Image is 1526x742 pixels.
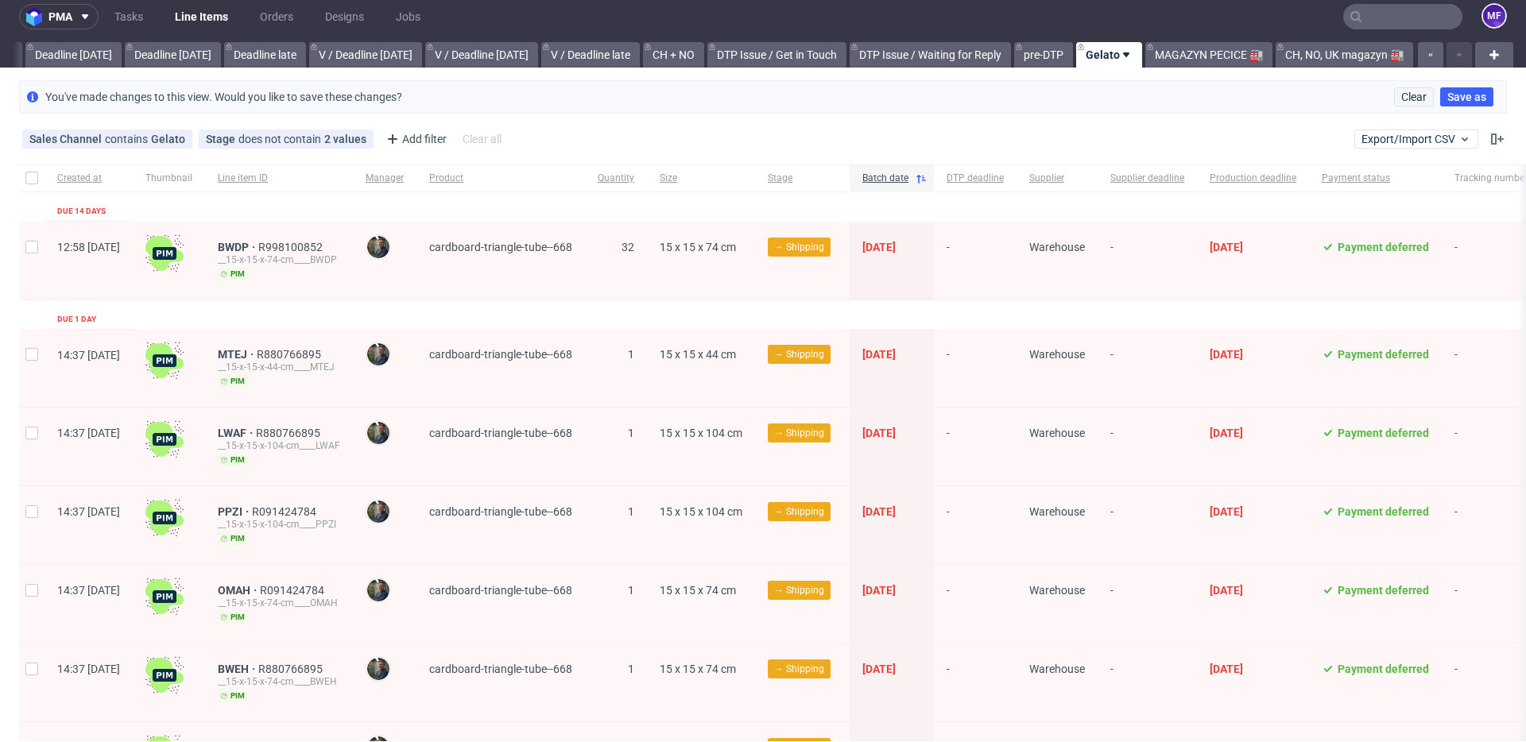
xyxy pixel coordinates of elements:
span: → Shipping [774,347,824,361]
div: 2 values [324,133,366,145]
a: PPZI [218,505,252,518]
a: Deadline late [224,42,306,68]
img: wHgJFi1I6lmhQAAAABJRU5ErkJggg== [145,656,184,694]
span: Supplier deadline [1110,172,1184,185]
span: 12:58 [DATE] [57,241,120,253]
span: cardboard-triangle-tube--668 [429,663,572,675]
div: __15-x-15-x-74-cm____OMAH [218,597,340,609]
span: DTP deadline [947,172,1004,185]
img: logo [26,8,48,26]
span: 1 [628,348,634,361]
span: Warehouse [1029,505,1085,518]
span: [DATE] [1210,241,1243,253]
span: - [1110,584,1184,624]
img: Maciej Sobola [367,579,389,601]
span: Quantity [598,172,634,185]
span: Manager [366,172,404,185]
span: Clear [1401,91,1427,102]
div: __15-x-15-x-74-cm____BWDP [218,253,340,266]
span: 1 [628,427,634,439]
span: Created at [57,172,120,185]
a: OMAH [218,584,260,597]
span: Line item ID [218,172,340,185]
p: You've made changes to this view. Would you like to save these changes? [45,89,402,105]
span: Batch date [862,172,908,185]
a: R880766895 [256,427,323,439]
span: Size [660,172,742,185]
span: - [1110,241,1184,280]
a: DTP Issue / Waiting for Reply [850,42,1011,68]
a: LWAF [218,427,256,439]
a: Jobs [386,4,430,29]
span: → Shipping [774,504,824,519]
span: Supplier [1029,172,1085,185]
span: does not contain [238,133,324,145]
span: Warehouse [1029,584,1085,597]
span: - [947,663,1004,702]
span: Payment deferred [1338,663,1429,675]
span: - [1110,505,1184,545]
a: R998100852 [258,241,326,253]
span: cardboard-triangle-tube--668 [429,427,572,439]
a: Deadline [DATE] [25,42,122,68]
span: [DATE] [1210,348,1243,361]
span: [DATE] [1210,663,1243,675]
img: wHgJFi1I6lmhQAAAABJRU5ErkJggg== [145,342,184,380]
span: BWDP [218,241,258,253]
span: pim [218,611,248,624]
span: - [947,505,1004,545]
img: Maciej Sobola [367,658,389,680]
img: wHgJFi1I6lmhQAAAABJRU5ErkJggg== [145,499,184,537]
span: 14:37 [DATE] [57,349,120,361]
span: - [1110,348,1184,388]
div: __15-x-15-x-104-cm____LWAF [218,439,340,452]
div: __15-x-15-x-74-cm____BWEH [218,675,340,688]
span: Payment deferred [1338,241,1429,253]
span: Warehouse [1029,348,1085,361]
span: [DATE] [862,584,896,597]
span: 14:37 [DATE] [57,663,120,675]
span: → Shipping [774,240,824,254]
span: Payment deferred [1338,505,1429,518]
a: MAGAZYN PECICE 🏭 [1145,42,1272,68]
span: 15 x 15 x 74 cm [660,663,736,675]
button: Save as [1440,87,1493,106]
span: [DATE] [862,241,896,253]
span: 15 x 15 x 74 cm [660,584,736,597]
button: Export/Import CSV [1354,129,1478,149]
span: 14:37 [DATE] [57,505,120,518]
div: __15-x-15-x-104-cm____PPZI [218,518,340,531]
div: Due 1 day [57,313,96,326]
span: Warehouse [1029,663,1085,675]
span: cardboard-triangle-tube--668 [429,505,572,518]
a: CH, NO, UK magazyn 🏭 [1276,42,1413,68]
div: __15-x-15-x-44-cm____MTEJ [218,361,340,373]
span: BWEH [218,663,258,675]
span: - [947,241,1004,280]
span: pim [218,532,248,545]
span: pim [218,454,248,466]
img: Maciej Sobola [367,236,389,258]
span: [DATE] [1210,584,1243,597]
span: Export/Import CSV [1361,133,1471,145]
span: 15 x 15 x 44 cm [660,348,736,361]
span: 14:37 [DATE] [57,584,120,597]
a: Line Items [165,4,238,29]
span: [DATE] [1210,427,1243,439]
span: 32 [622,241,634,253]
span: R880766895 [258,663,326,675]
a: R091424784 [252,505,320,518]
span: [DATE] [862,427,896,439]
div: Due 14 days [57,205,106,218]
div: Clear all [459,128,505,150]
span: Thumbnail [145,172,192,185]
span: [DATE] [862,663,896,675]
span: 15 x 15 x 104 cm [660,505,742,518]
span: Warehouse [1029,427,1085,439]
span: cardboard-triangle-tube--668 [429,241,572,253]
a: MTEJ [218,348,257,361]
div: Gelato [151,133,185,145]
span: Production deadline [1210,172,1296,185]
